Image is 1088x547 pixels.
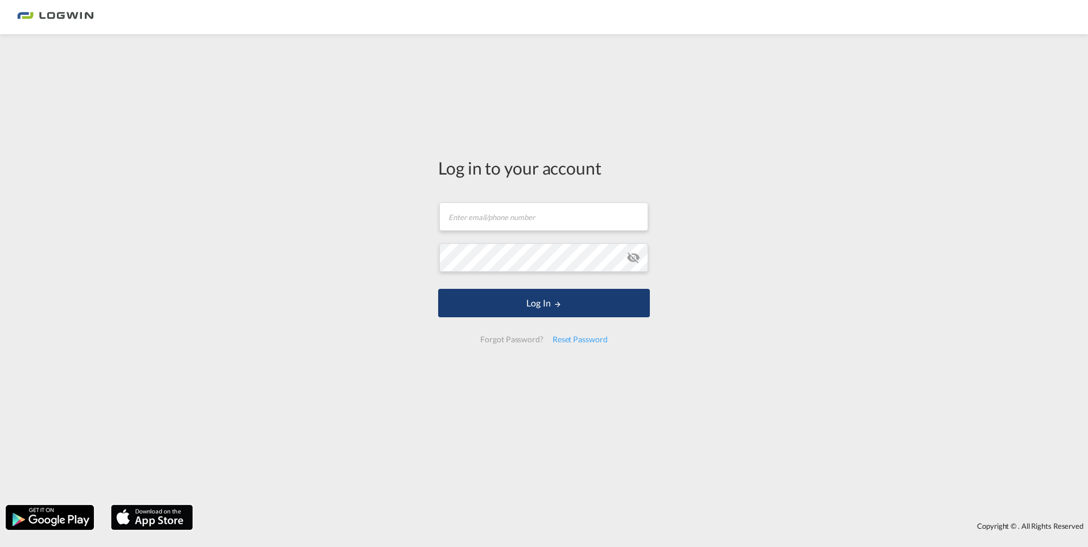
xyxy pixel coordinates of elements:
div: Forgot Password? [476,329,547,350]
div: Log in to your account [438,156,650,180]
img: apple.png [110,504,194,531]
img: bc73a0e0d8c111efacd525e4c8ad7d32.png [17,5,94,30]
img: google.png [5,504,95,531]
div: Reset Password [548,329,612,350]
button: LOGIN [438,289,650,317]
div: Copyright © . All Rights Reserved [199,516,1088,536]
input: Enter email/phone number [439,202,648,231]
md-icon: icon-eye-off [627,251,640,264]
